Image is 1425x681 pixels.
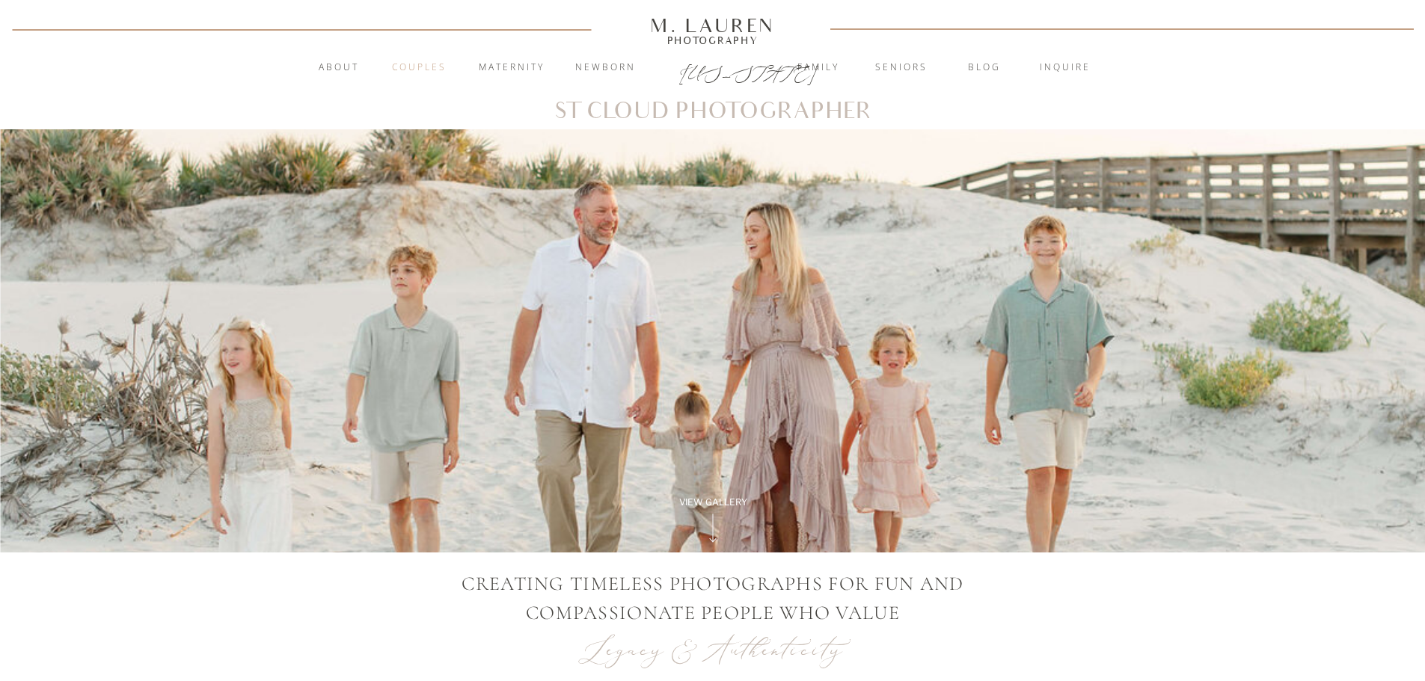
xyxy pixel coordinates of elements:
h1: St Cloud Photographer [495,101,931,123]
a: M. Lauren [606,17,820,34]
a: Couples [379,61,460,76]
a: Photography [644,37,782,44]
a: blog [944,61,1025,76]
a: Newborn [566,61,646,76]
p: Legacy & Authenticity [577,631,848,669]
p: creating timeless photographs for Fun and compassionate people who value [411,569,1016,631]
a: [US_STATE] [679,61,747,79]
a: About [310,61,368,76]
a: Maternity [471,61,552,76]
a: View Gallery [663,496,764,509]
a: Seniors [861,61,942,76]
a: inquire [1025,61,1106,76]
a: Family [778,61,859,76]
